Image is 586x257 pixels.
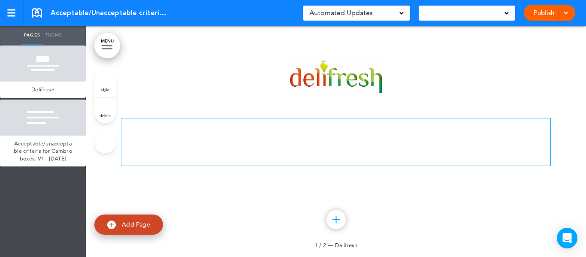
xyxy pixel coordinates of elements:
[557,228,577,248] div: Open Intercom Messenger
[314,242,326,248] span: 1 / 2
[100,113,111,118] span: delete
[94,33,120,58] a: MENU
[290,58,382,93] img: 1702475409935.jpg
[101,87,109,92] span: style
[335,242,357,248] span: Delifresh
[31,86,54,93] span: Delifresh
[107,221,116,229] img: add.svg
[94,97,116,123] a: delete
[309,7,373,19] span: Automated Updates
[122,221,150,228] span: Add Page
[21,26,43,45] a: Pages
[530,5,557,21] a: Publish
[94,215,163,235] a: Add Page
[328,242,333,248] span: —
[51,8,166,18] span: Acceptable/Unacceptable criteria for Cambro boxes
[43,26,64,45] a: Theme
[94,71,116,97] a: style
[14,140,72,162] span: Acceptable/unacceptable criteria for Cambro boxes. V1 - [DATE]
